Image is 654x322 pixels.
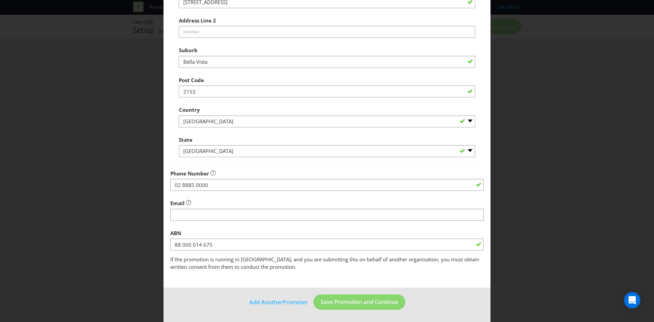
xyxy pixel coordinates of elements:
span: If the promotion is running in [GEOGRAPHIC_DATA], and you are submitting this on behalf of anothe... [170,256,479,270]
span: Suburb [179,47,198,53]
span: State [179,136,192,143]
input: e.g. 03 1234 9876 [170,179,484,191]
span: Save Promotion and Continue [321,298,398,306]
span: Address Line 2 [179,17,216,24]
span: Phone Number [170,170,209,177]
span: Add Another [249,298,283,306]
input: e.g. Melbourne [179,56,475,68]
div: Open Intercom Messenger [624,292,640,308]
span: Country [179,106,200,113]
input: e.g. 3000 [179,86,475,97]
span: ABN [170,230,181,236]
span: Post Code [179,77,204,83]
button: Save Promotion and Continue [313,294,405,310]
span: Promoter [283,298,308,306]
span: Email [170,200,185,206]
button: Add AnotherPromoter [249,298,308,307]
